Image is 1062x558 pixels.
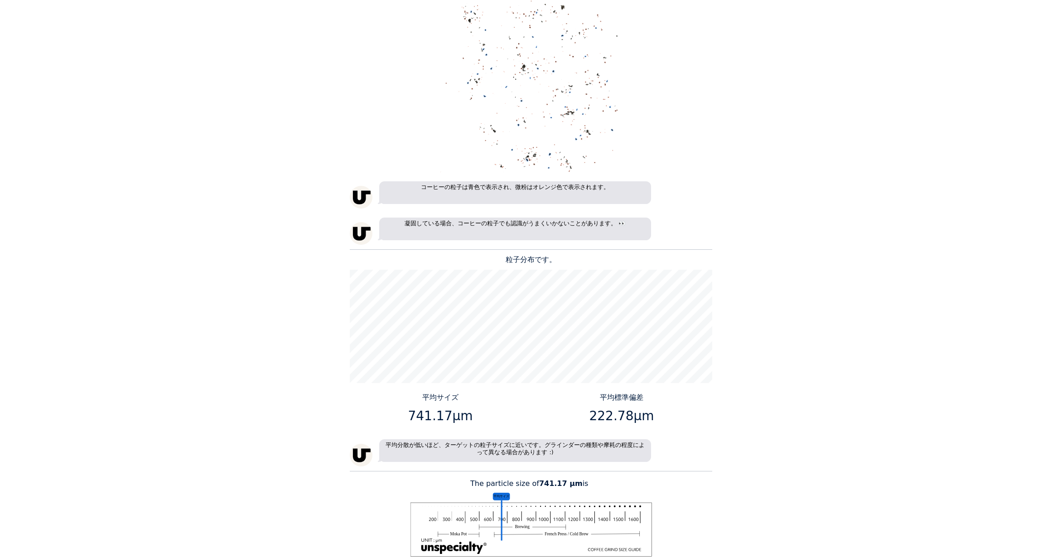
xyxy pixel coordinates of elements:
[353,407,528,426] p: 741.17μm
[379,181,651,204] p: コーヒーの粒子は青色で表示され、微粉はオレンジ色で表示されます。
[350,478,712,489] p: The particle size of is
[535,407,709,426] p: 222.78μm
[350,222,372,245] img: unspecialty-logo
[350,186,372,209] img: unspecialty-logo
[379,439,651,462] p: 平均分散が低いほど、ターゲットの粒子サイズに近いです。グラインダーの種類や摩耗の程度によって異なる場合があります :)
[493,494,510,498] tspan: 平均サイズ
[535,392,709,403] p: 平均標準偏差
[350,254,712,265] p: 粒子分布です。
[353,392,528,403] p: 平均サイズ
[350,444,372,466] img: unspecialty-logo
[379,218,651,240] p: 凝固している場合、コーヒーの粒子でも認識がうまくいかないことがあります。 👀
[539,479,583,488] b: 741.17 μm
